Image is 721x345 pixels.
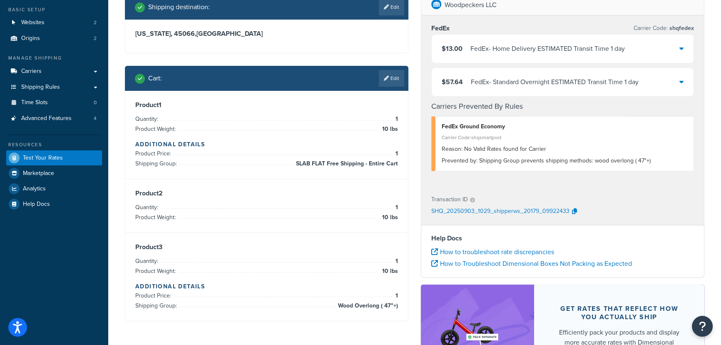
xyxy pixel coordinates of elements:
div: Carrier Code: shqsmartpost [442,132,687,143]
h2: Cart : [148,75,162,82]
li: Advanced Features [6,111,102,126]
span: shqfedex [668,24,694,32]
a: Marketplace [6,166,102,181]
span: Product Weight: [135,213,178,222]
div: FedEx - Standard Overnight ESTIMATED Transit Time 1 day [471,76,639,88]
button: Open Resource Center [692,316,713,337]
div: FedEx Ground Economy [442,121,687,132]
h4: Additional Details [135,140,398,149]
h3: Product 1 [135,101,398,109]
span: Analytics [23,185,46,192]
h4: Carriers Prevented By Rules [431,101,694,112]
span: Advanced Features [21,115,72,122]
div: Basic Setup [6,6,102,13]
a: Origins2 [6,31,102,46]
span: 1 [393,114,398,124]
div: No Valid Rates found for Carrier [442,143,687,155]
span: SLAB FLAT Free Shipping - Entire Cart [294,159,398,169]
span: 10 lbs [380,124,398,134]
p: Transaction ID [431,194,468,205]
span: 1 [393,149,398,159]
li: Time Slots [6,95,102,110]
span: 2 [94,19,97,26]
span: Product Price: [135,291,173,300]
span: Shipping Rules [21,84,60,91]
p: Carrier Code: [634,22,694,34]
span: Quantity: [135,115,160,123]
span: Product Price: [135,149,173,158]
span: Product Weight: [135,125,178,133]
h4: Additional Details [135,282,398,291]
span: Shipping Group: [135,301,179,310]
div: Manage Shipping [6,55,102,62]
span: 4 [94,115,97,122]
span: $57.64 [442,77,463,87]
li: Origins [6,31,102,46]
a: Analytics [6,181,102,196]
span: Quantity: [135,203,160,212]
a: How to Troubleshoot Dimensional Boxes Not Packing as Expected [431,259,632,268]
span: 1 [393,202,398,212]
span: 1 [393,291,398,301]
a: Carriers [6,64,102,79]
span: Quantity: [135,257,160,265]
span: Prevented by: [442,156,477,165]
span: Carriers [21,68,42,75]
h2: Shipping destination : [148,3,210,11]
li: Websites [6,15,102,30]
span: Origins [21,35,40,42]
div: Resources [6,141,102,148]
a: Shipping Rules [6,80,102,95]
span: $13.00 [442,44,462,53]
span: Time Slots [21,99,48,106]
span: Websites [21,19,45,26]
span: Test Your Rates [23,155,63,162]
span: Wood Overlong ( 47"+) [336,301,398,311]
span: 2 [94,35,97,42]
h3: Product 2 [135,189,398,197]
a: Time Slots0 [6,95,102,110]
a: Advanced Features4 [6,111,102,126]
div: FedEx - Home Delivery ESTIMATED Transit Time 1 day [470,43,625,55]
a: Test Your Rates [6,150,102,165]
div: Get rates that reflect how you actually ship [554,305,684,321]
span: 0 [94,99,97,106]
span: Shipping Group: [135,159,179,168]
a: Websites2 [6,15,102,30]
span: Reason: [442,145,462,153]
a: Edit [379,70,404,87]
a: How to troubleshoot rate discrepancies [431,247,554,257]
h3: [US_STATE], 45066 , [GEOGRAPHIC_DATA] [135,30,398,38]
h4: Help Docs [431,233,694,243]
span: Product Weight: [135,267,178,275]
h3: Product 3 [135,243,398,251]
p: SHQ_20250903_1029_shipperws_20179_09922433 [431,205,569,218]
span: Help Docs [23,201,50,208]
h3: FedEx [431,24,450,32]
span: 10 lbs [380,266,398,276]
span: Marketplace [23,170,54,177]
span: 1 [393,256,398,266]
a: Help Docs [6,197,102,212]
div: Shipping Group prevents shipping methods: wood overlong ( 47"+) [442,155,687,167]
span: 10 lbs [380,212,398,222]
